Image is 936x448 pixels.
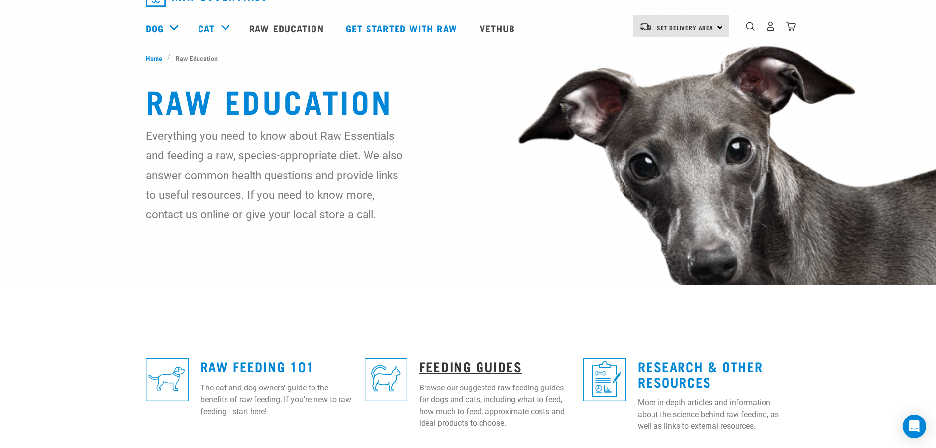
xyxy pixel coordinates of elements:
p: The cat and dog owners' guide to the benefits of raw feeding. If you're new to raw feeding - star... [200,382,353,418]
a: Get started with Raw [336,8,470,48]
p: More in-depth articles and information about the science behind raw feeding, as well as links to ... [638,397,790,432]
img: re-icons-healthcheck1-sq-blue.png [583,358,626,401]
img: re-icons-cat2-sq-blue.png [365,358,407,401]
a: Dog [146,21,164,35]
nav: breadcrumbs [146,53,791,63]
a: Home [146,53,168,63]
img: user.png [766,21,776,31]
span: Set Delivery Area [657,26,714,29]
p: Browse our suggested raw feeding guides for dogs and cats, including what to feed, how much to fe... [419,382,571,429]
img: home-icon@2x.png [786,21,796,31]
img: van-moving.png [639,22,652,31]
h1: Raw Education [146,83,791,118]
img: home-icon-1@2x.png [746,22,755,31]
img: re-icons-dog3-sq-blue.png [146,358,189,401]
span: Home [146,53,162,63]
a: Feeding Guides [419,362,522,370]
a: Raw Feeding 101 [200,362,314,370]
a: Vethub [470,8,528,48]
a: Raw Education [239,8,336,48]
a: Cat [198,21,215,35]
div: Open Intercom Messenger [903,415,926,438]
p: Everything you need to know about Raw Essentials and feeding a raw, species-appropriate diet. We ... [146,126,404,224]
a: Research & Other Resources [638,362,763,385]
